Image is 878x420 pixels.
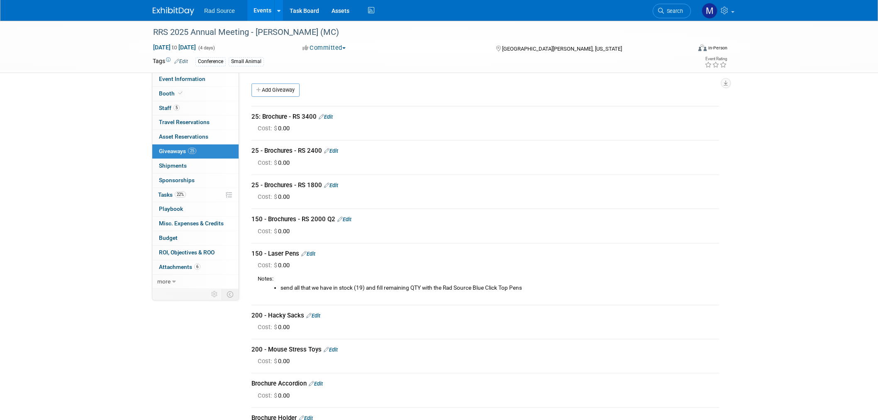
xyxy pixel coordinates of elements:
span: Cost: $ [258,392,278,399]
span: Shipments [159,162,187,169]
div: 25 - Brochures - RS 2400 [251,147,719,155]
span: to [171,44,178,51]
span: (4 days) [198,45,215,51]
img: Melissa Conboy [702,3,717,19]
span: 0.00 [258,261,293,269]
div: RRS 2025 Annual Meeting - [PERSON_NAME] (MC) [150,25,678,40]
span: more [157,278,171,285]
div: In-Person [708,45,727,51]
a: Add Giveaway [251,83,300,97]
span: 0.00 [258,357,293,365]
i: Booth reservation complete [178,91,183,95]
a: Edit [306,313,320,319]
span: Misc. Expenses & Credits [159,220,224,227]
span: Booth [159,90,184,97]
a: Edit [324,182,338,188]
span: Cost: $ [258,261,278,269]
a: Misc. Expenses & Credits [152,217,239,231]
a: Search [653,4,691,18]
div: 25 - Brochures - RS 1800 [251,181,719,190]
span: 0.00 [258,227,293,235]
span: 0.00 [258,193,293,200]
a: Giveaways25 [152,144,239,159]
div: Small Animal [229,57,264,66]
a: Booth [152,87,239,101]
span: Sponsorships [159,177,195,183]
span: Cost: $ [258,357,278,365]
div: Brochure Accordion [251,379,719,388]
td: Tags [153,57,188,66]
span: Cost: $ [258,125,278,132]
span: Search [664,8,683,14]
span: ROI, Objectives & ROO [159,249,215,256]
a: Edit [309,381,323,387]
span: Event Information [159,76,205,82]
div: 200 - Mouse Stress Toys [251,345,719,354]
span: 0.00 [258,392,293,399]
img: ExhibitDay [153,7,194,15]
a: Staff5 [152,101,239,115]
td: Toggle Event Tabs [222,289,239,300]
a: Sponsorships [152,173,239,188]
a: Tasks22% [152,188,239,202]
a: Playbook [152,202,239,216]
span: Cost: $ [258,227,278,235]
a: Travel Reservations [152,115,239,129]
span: Playbook [159,205,183,212]
span: [DATE] [DATE] [153,44,196,51]
span: 22% [175,191,186,198]
button: Committed [300,44,349,52]
span: Travel Reservations [159,119,210,125]
span: Staff [159,105,180,111]
span: 25 [188,148,196,154]
a: ROI, Objectives & ROO [152,246,239,260]
a: Edit [174,59,188,64]
span: Cost: $ [258,323,278,331]
span: Budget [159,234,178,241]
div: 200 - Hacky Sacks [251,311,719,320]
a: Attachments6 [152,260,239,274]
span: 5 [173,105,180,111]
a: Event Information [152,72,239,86]
span: 0.00 [258,125,293,132]
a: Edit [319,114,333,120]
td: Personalize Event Tab Strip [207,289,222,300]
span: 0.00 [258,323,293,331]
a: Edit [324,347,338,353]
a: Budget [152,231,239,245]
span: 0.00 [258,159,293,166]
span: Tasks [158,191,186,198]
div: 150 - Brochures - RS 2000 Q2 [251,215,719,224]
li: send all that we have in stock (19) and fill remaining QTY with the Rad Source Blue Click Top Pens [280,284,719,292]
a: Edit [324,148,338,154]
span: 6 [194,264,200,270]
div: Notes: [258,275,719,283]
div: 25: Brochure - RS 3400 [251,112,719,121]
a: more [152,275,239,289]
a: Edit [337,216,351,222]
a: Asset Reservations [152,130,239,144]
span: Asset Reservations [159,133,208,140]
a: Edit [301,251,315,257]
span: Rad Source [204,7,235,14]
span: Giveaways [159,148,196,154]
div: 150 - Laser Pens [251,249,719,258]
div: Conference [195,57,226,66]
a: Shipments [152,159,239,173]
img: Format-Inperson.png [698,44,707,51]
div: Event Rating [705,57,727,61]
span: Cost: $ [258,159,278,166]
span: [GEOGRAPHIC_DATA][PERSON_NAME], [US_STATE] [502,46,622,52]
div: Event Format [642,43,727,56]
span: Cost: $ [258,193,278,200]
span: Attachments [159,264,200,270]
